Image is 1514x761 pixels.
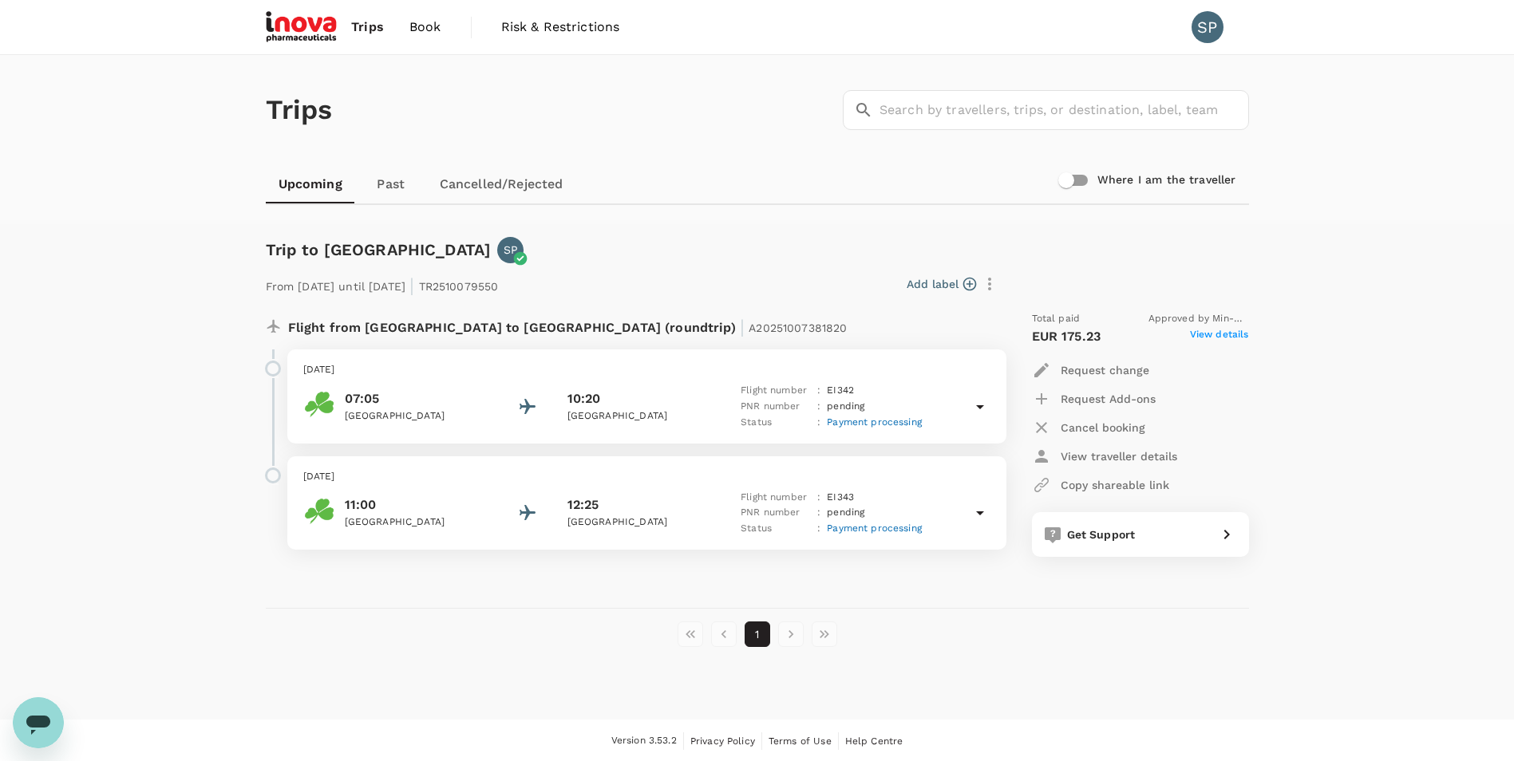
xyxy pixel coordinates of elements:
[501,18,620,37] span: Risk & Restrictions
[611,733,677,749] span: Version 3.53.2
[1032,471,1169,499] button: Copy shareable link
[827,505,864,521] p: pending
[817,383,820,399] p: :
[567,495,599,515] p: 12:25
[749,321,847,334] span: A20251007381820
[427,165,576,203] a: Cancelled/Rejected
[266,55,333,165] h1: Trips
[769,732,832,750] a: Terms of Use
[827,522,922,534] span: Payment processing
[13,697,64,748] iframe: Button to launch messaging window
[745,621,770,647] button: page 1
[1148,311,1249,327] span: Approved by
[266,165,355,203] a: Upcoming
[1192,11,1223,43] div: SP
[845,732,903,750] a: Help Centre
[288,311,848,340] p: Flight from [GEOGRAPHIC_DATA] to [GEOGRAPHIC_DATA] (roundtrip)
[690,732,755,750] a: Privacy Policy
[266,237,492,262] h6: Trip to [GEOGRAPHIC_DATA]
[740,316,745,338] span: |
[1032,413,1145,442] button: Cancel booking
[827,416,922,428] span: Payment processing
[1061,362,1149,378] p: Request change
[741,490,811,506] p: Flight number
[1061,477,1169,493] p: Copy shareable link
[1061,448,1177,464] p: View traveller details
[1032,356,1149,384] button: Request change
[845,735,903,747] span: Help Centre
[345,408,488,424] p: [GEOGRAPHIC_DATA]
[504,242,518,258] p: SP
[1061,420,1145,436] p: Cancel booking
[1061,391,1156,407] p: Request Add-ons
[303,495,335,527] img: Aer Lingus
[567,515,711,530] p: [GEOGRAPHIC_DATA]
[1032,327,1101,346] p: EUR 175.23
[1097,172,1236,189] h6: Where I am the traveller
[741,415,811,431] p: Status
[817,415,820,431] p: :
[817,505,820,521] p: :
[266,270,499,298] p: From [DATE] until [DATE] TR2510079550
[1067,528,1136,541] span: Get Support
[409,274,414,297] span: |
[567,408,711,424] p: [GEOGRAPHIC_DATA]
[690,735,755,747] span: Privacy Policy
[741,521,811,537] p: Status
[266,10,339,45] img: iNova Pharmaceuticals
[567,389,601,408] p: 10:20
[817,490,820,506] p: :
[827,490,854,506] p: EI 343
[817,521,820,537] p: :
[345,495,488,515] p: 11:00
[303,362,990,378] p: [DATE]
[741,399,811,415] p: PNR number
[345,389,488,408] p: 07:05
[355,165,427,203] a: Past
[1032,442,1177,471] button: View traveller details
[907,276,976,292] button: Add label
[741,383,811,399] p: Flight number
[827,399,864,415] p: pending
[769,735,832,747] span: Terms of Use
[303,469,990,485] p: [DATE]
[1032,311,1081,327] span: Total paid
[409,18,441,37] span: Book
[741,505,811,521] p: PNR number
[303,388,335,420] img: Aer Lingus
[817,399,820,415] p: :
[880,90,1249,130] input: Search by travellers, trips, or destination, label, team
[1032,384,1156,413] button: Request Add-ons
[351,18,384,37] span: Trips
[345,515,488,530] p: [GEOGRAPHIC_DATA]
[827,383,854,399] p: EI 342
[674,621,841,647] nav: pagination navigation
[1190,327,1249,346] span: View details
